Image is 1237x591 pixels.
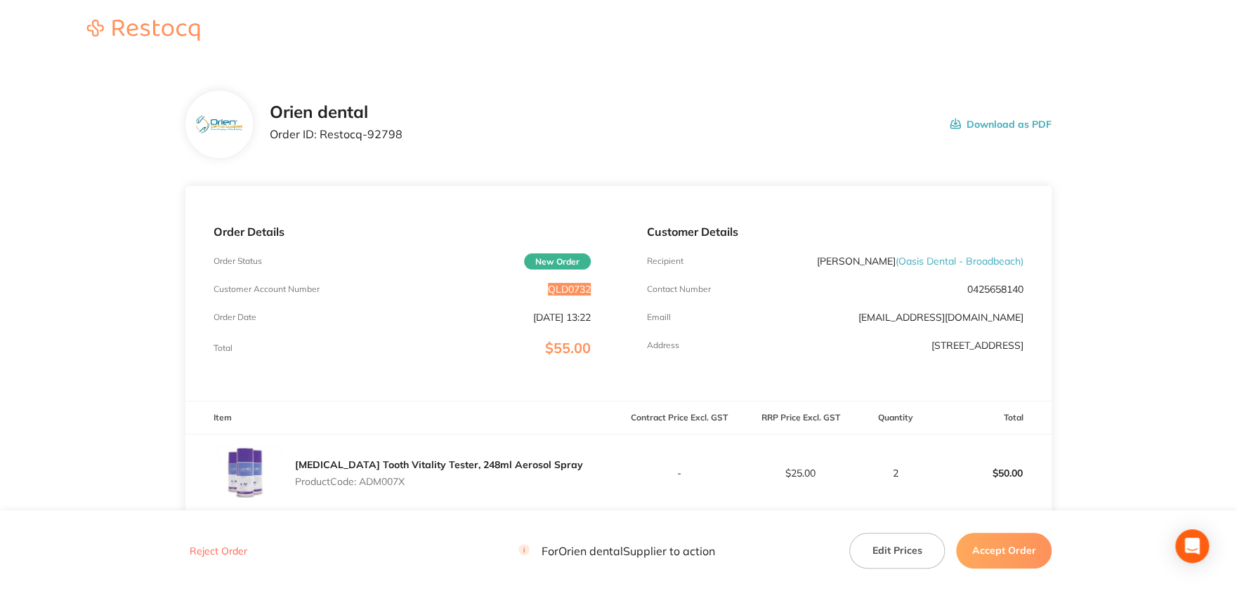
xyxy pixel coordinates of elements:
[214,284,320,294] p: Customer Account Number
[214,225,590,238] p: Order Details
[896,255,1023,267] span: ( Oasis Dental - Broadbeach )
[270,128,402,140] p: Order ID: Restocq- 92798
[956,533,1052,568] button: Accept Order
[295,458,583,471] a: [MEDICAL_DATA] Tooth Vitality Tester, 248ml Aerosol Spray
[295,476,583,487] p: Product Code: ADM007X
[647,340,679,350] p: Address
[930,401,1052,434] th: Total
[619,401,740,434] th: Contract Price Excl. GST
[647,256,683,266] p: Recipient
[214,434,284,512] img: Y3EyMzNwZA
[950,102,1052,146] button: Download as PDF
[545,339,591,357] span: $55.00
[524,253,591,270] span: New Order
[967,284,1023,295] p: 0425658140
[849,533,945,568] button: Edit Prices
[817,255,1023,267] p: [PERSON_NAME]
[214,256,262,266] p: Order Status
[185,401,618,434] th: Item
[647,284,711,294] p: Contact Number
[740,401,861,434] th: RRP Price Excl. GST
[73,20,214,43] a: Restocq logo
[214,343,233,353] p: Total
[1175,529,1209,563] div: Open Intercom Messenger
[647,312,671,322] p: Emaill
[270,102,402,122] h2: Orien dental
[647,225,1023,238] p: Customer Details
[862,467,930,479] p: 2
[740,467,860,479] p: $25.00
[214,312,256,322] p: Order Date
[518,544,714,557] p: For Orien dental Supplier to action
[861,401,931,434] th: Quantity
[533,312,591,323] p: [DATE] 13:22
[197,116,242,133] img: eTEwcnBkag
[73,20,214,41] img: Restocq logo
[548,284,591,295] p: QLD0732
[620,467,740,479] p: -
[858,311,1023,324] a: [EMAIL_ADDRESS][DOMAIN_NAME]
[931,340,1023,351] p: [STREET_ADDRESS]
[185,545,251,557] button: Reject Order
[931,456,1051,490] p: $50.00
